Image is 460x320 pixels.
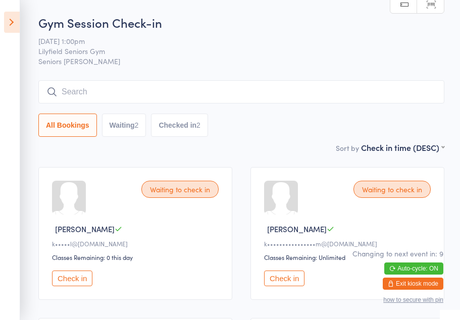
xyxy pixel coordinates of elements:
div: 2 [135,121,139,129]
div: Waiting to check in [141,181,219,198]
div: Changing to next event in: 9 [352,248,443,258]
span: [PERSON_NAME] [55,224,115,234]
div: Check in time (DESC) [361,142,444,153]
span: [DATE] 1:00pm [38,36,429,46]
span: [PERSON_NAME] [267,224,327,234]
button: Waiting2 [102,114,146,137]
button: Auto-cycle: ON [384,262,443,275]
label: Sort by [336,143,359,153]
div: k•••••l@[DOMAIN_NAME] [52,239,222,248]
button: how to secure with pin [383,296,443,303]
div: 2 [196,121,200,129]
span: Seniors [PERSON_NAME] [38,56,444,66]
div: Waiting to check in [353,181,431,198]
input: Search [38,80,444,103]
div: Classes Remaining: 0 this day [52,253,222,261]
div: Classes Remaining: Unlimited [264,253,434,261]
span: Lilyfield Seniors Gym [38,46,429,56]
button: All Bookings [38,114,97,137]
button: Check in [264,271,304,286]
button: Exit kiosk mode [383,278,443,290]
div: k••••••••••••••••m@[DOMAIN_NAME] [264,239,434,248]
button: Check in [52,271,92,286]
button: Checked in2 [151,114,208,137]
h2: Gym Session Check-in [38,14,444,31]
